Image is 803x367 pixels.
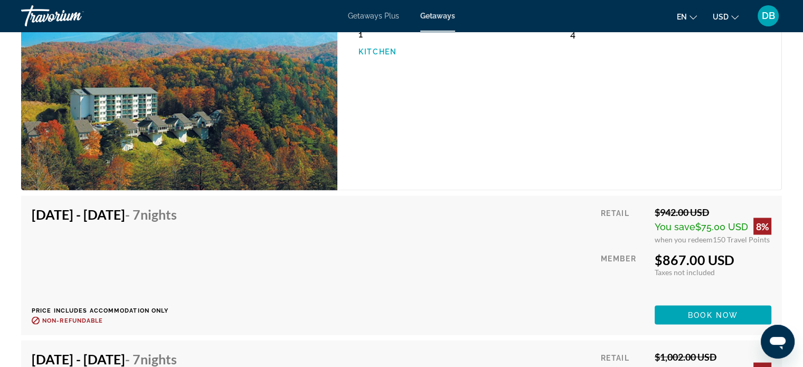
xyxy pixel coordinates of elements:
[601,251,647,297] div: Member
[655,206,771,218] div: $942.00 USD
[358,48,560,56] p: Kitchen
[713,13,729,21] span: USD
[32,206,177,222] h4: [DATE] - [DATE]
[753,218,771,234] div: 8%
[761,325,795,359] iframe: Button to launch messaging window
[713,9,739,24] button: Change currency
[140,206,177,222] span: Nights
[420,12,455,20] a: Getaways
[677,9,697,24] button: Change language
[754,5,782,27] button: User Menu
[713,234,770,243] span: 150 Travel Points
[32,307,185,314] p: Price includes accommodation only
[695,221,748,232] span: $75.00 USD
[348,12,399,20] a: Getaways Plus
[655,351,771,362] div: $1,002.00 USD
[655,221,695,232] span: You save
[32,351,177,366] h4: [DATE] - [DATE]
[42,317,103,324] span: Non-refundable
[655,267,715,276] span: Taxes not included
[125,351,177,366] span: - 7
[677,13,687,21] span: en
[21,2,127,30] a: Travorium
[655,305,771,324] button: Book now
[140,351,177,366] span: Nights
[570,29,575,40] span: 4
[655,251,771,267] div: $867.00 USD
[358,29,363,40] span: 1
[125,206,177,222] span: - 7
[601,206,647,243] div: Retail
[655,234,713,243] span: when you redeem
[688,310,738,319] span: Book now
[762,11,775,21] span: DB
